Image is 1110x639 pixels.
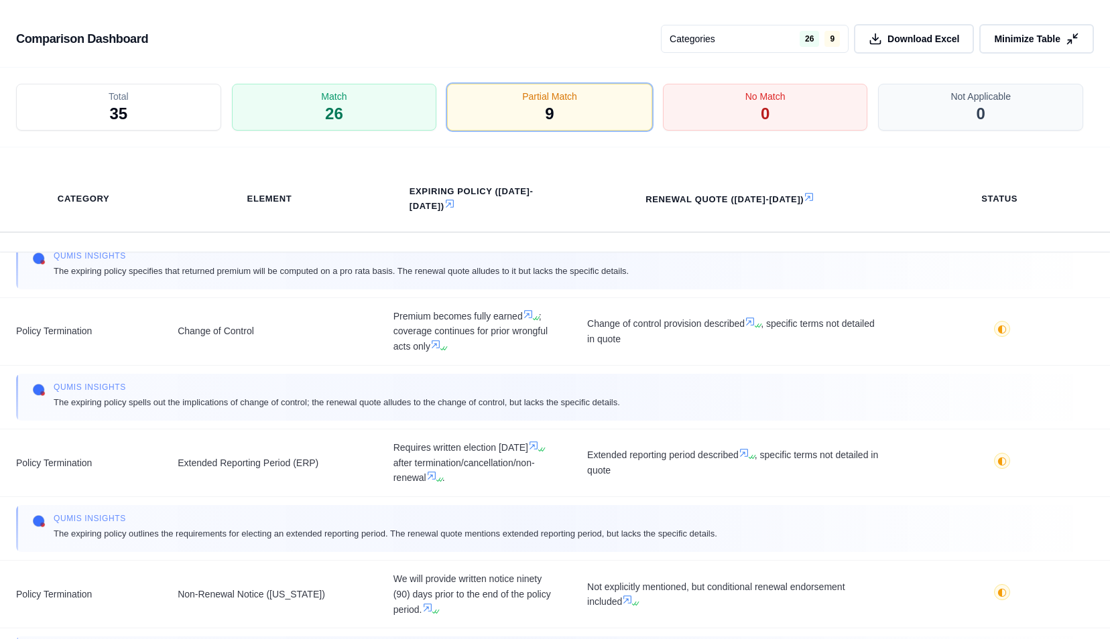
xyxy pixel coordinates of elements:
[745,90,786,103] span: No Match
[587,316,878,347] span: Change of control provision described , specific terms not detailed in quote
[178,587,361,602] span: Non-Renewal Notice ([US_STATE])
[16,324,145,339] span: Policy Termination
[587,447,878,478] span: Extended reporting period described , specific terms not detailed in quote
[522,90,577,103] span: Partial Match
[109,103,127,125] span: 35
[54,264,629,278] span: The expiring policy specifies that returned premium will be computed on a pro rata basis. The ren...
[629,184,836,214] th: Renewal Quote ([DATE]-[DATE])
[545,103,554,125] span: 9
[761,103,769,125] span: 0
[393,309,555,354] span: Premium becomes fully earned ; coverage continues for prior wrongful acts only
[325,103,343,125] span: 26
[54,251,629,261] span: Qumis INSIGHTS
[54,526,717,541] span: The expiring policy outlines the requirements for electing an extended reporting period. The rene...
[16,455,145,471] span: Policy Termination
[42,184,125,214] th: Category
[393,177,555,221] th: Expiring Policy ([DATE]-[DATE])
[16,587,145,602] span: Policy Termination
[997,324,1007,334] span: ◐
[54,513,717,524] span: Qumis INSIGHTS
[994,453,1010,474] button: ◐
[321,90,347,103] span: Match
[393,440,555,486] span: Requires written election [DATE] after termination/cancellation/non-renewal .
[178,455,361,471] span: Extended Reporting Period (ERP)
[587,579,878,610] span: Not explicitly mentioned, but conditional renewal endorsement included
[997,587,1007,597] span: ◐
[965,184,1034,214] th: Status
[994,584,1010,605] button: ◐
[109,90,129,103] span: Total
[950,90,1011,103] span: Not Applicable
[994,321,1010,342] button: ◐
[54,382,620,393] span: Qumis INSIGHTS
[977,103,985,125] span: 0
[997,455,1007,466] span: ◐
[54,395,620,409] span: The expiring policy spells out the implications of change of control; the renewal quote alludes t...
[231,184,308,214] th: Element
[178,324,361,339] span: Change of Control
[393,571,555,617] span: We will provide written notice ninety (90) days prior to the end of the policy period.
